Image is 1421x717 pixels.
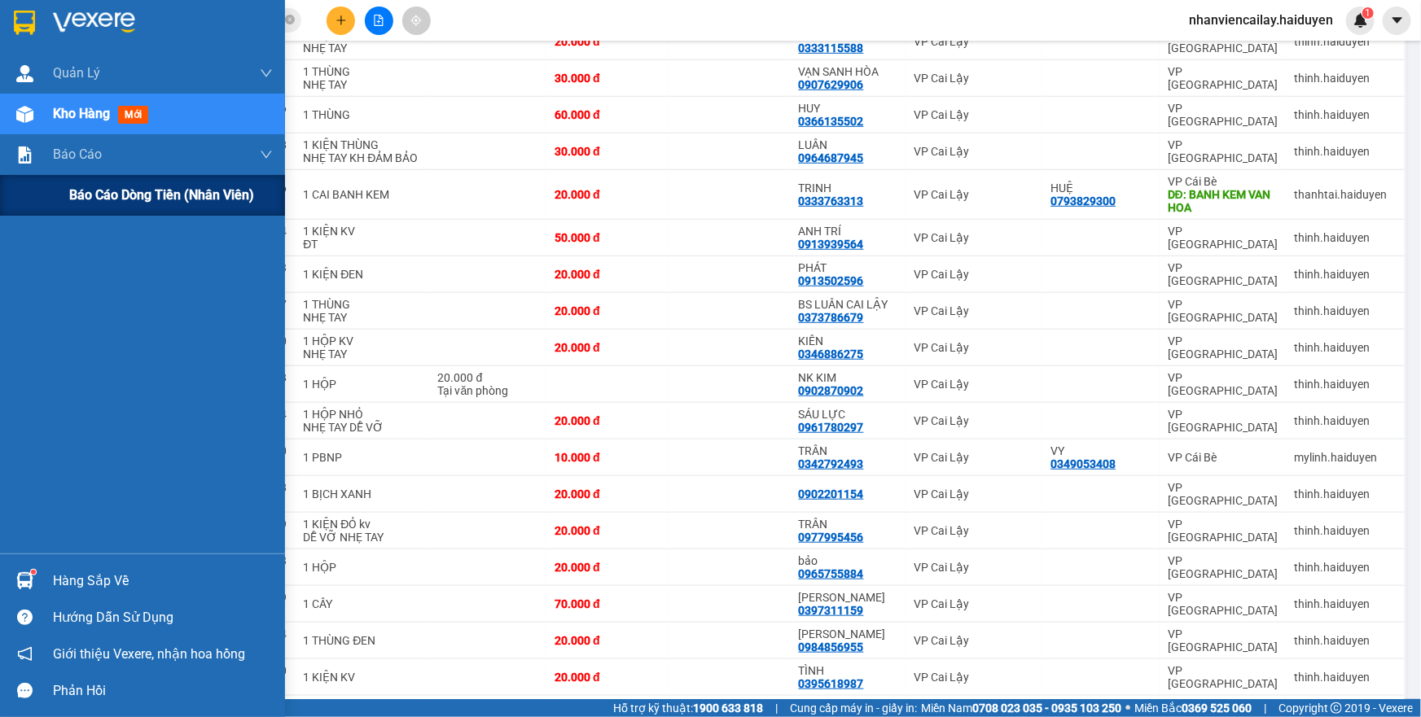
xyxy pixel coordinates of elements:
div: thinh.haiduyen [1294,414,1397,427]
div: 0373786679 [799,311,864,324]
div: thinh.haiduyen [1294,145,1397,158]
div: thinh.haiduyen [1294,268,1397,281]
div: 30.000 đ [555,145,660,158]
div: DĐ: BANH KEM VAN HOA [1168,188,1278,214]
div: NHẸ TAY [303,78,421,91]
div: HUỆ [1050,181,1151,195]
span: plus [336,15,347,26]
div: ANH TRÍ [799,225,897,238]
div: 1 KIỆN KV [303,225,421,238]
button: file-add [365,7,393,35]
div: 20.000 đ [555,634,660,647]
div: 1 THÙNG [303,65,421,78]
div: 1 KIỆN ĐEN [303,268,421,281]
div: 20.000 đ [555,671,660,684]
div: 10.000 đ [555,451,660,464]
div: 1 KIỆN THÙNG [303,138,421,151]
div: 20.000 đ [555,188,660,201]
span: aim [410,15,422,26]
div: VẠN SANH HÒA [799,65,897,78]
div: VP Cai Lậy [914,671,1034,684]
div: 0907629906 [799,78,864,91]
div: VP Cai Lậy [914,597,1034,610]
span: Quản Lý [53,63,100,83]
span: mới [118,106,148,124]
div: thinh.haiduyen [1294,108,1397,121]
div: 0395618987 [799,677,864,690]
div: Tại văn phòng [438,384,539,397]
div: 50.000 đ [555,231,660,244]
div: 1 HỘP [303,561,421,574]
span: Nhận: [139,15,178,33]
sup: 1 [31,570,36,575]
div: VP [GEOGRAPHIC_DATA] [1168,408,1278,434]
span: close-circle [285,13,295,28]
span: Báo cáo [53,144,102,164]
div: PHÁT [799,261,897,274]
div: 0902201154 [799,487,864,501]
div: VP Cai Lậy [914,634,1034,647]
span: copyright [1331,702,1342,714]
div: TRINH [799,181,897,195]
div: NHẸ TAY [303,311,421,324]
div: NHẸ TAY KH ĐẢM BẢO [303,151,421,164]
div: VP Cái Bè [1168,451,1278,464]
div: VP Cai Lậy [914,304,1034,317]
div: 1 KIỆN KV [303,671,421,684]
div: Hàng sắp về [53,569,273,593]
div: VP [GEOGRAPHIC_DATA] [1168,65,1278,91]
div: 1 THÙNG ĐEN [303,634,421,647]
div: thinh.haiduyen [1294,231,1397,244]
div: VP [GEOGRAPHIC_DATA] [1168,225,1278,251]
div: NHẸ TAY [303,348,421,361]
div: thinh.haiduyen [1294,35,1397,48]
div: 0984856955 [799,640,864,654]
div: VP Cai Lậy [914,268,1034,281]
img: warehouse-icon [16,106,33,123]
div: VP [GEOGRAPHIC_DATA] [1168,518,1278,544]
span: Gửi: [14,15,39,33]
div: 1 BỊCH XANH [303,487,421,501]
div: thinh.haiduyen [1294,487,1397,501]
div: VP Cai Lậy [914,188,1034,201]
div: VP Cai Lậy [914,145,1034,158]
span: Kho hàng [53,106,110,121]
div: 0346886275 [799,348,864,361]
div: TRÂN [799,444,897,457]
div: thinh.haiduyen [1294,72,1397,85]
div: VP Cai Lậy [14,14,128,33]
div: 0913502596 [799,274,864,287]
div: VP [GEOGRAPHIC_DATA] [1168,481,1278,507]
div: thinh.haiduyen [1294,524,1397,537]
div: VP Cai Lậy [914,487,1034,501]
div: ĐT [303,238,421,251]
div: 20.000 [12,105,130,125]
div: VY [1050,444,1151,457]
span: ⚪️ [1125,705,1130,711]
div: 70.000 đ [555,597,660,610]
div: 20.000 đ [555,35,660,48]
div: NK KIM [799,371,897,384]
span: | [1264,699,1266,717]
div: 0977995456 [799,531,864,544]
div: TÌNH [799,664,897,677]
span: message [17,683,33,698]
div: VP Cai Lậy [914,414,1034,427]
img: icon-new-feature [1353,13,1368,28]
div: 0333115588 [799,42,864,55]
span: nhanviencailay.haiduyen [1176,10,1346,30]
div: 0964687945 [799,151,864,164]
strong: 0369 525 060 [1182,702,1252,715]
div: TRÂN [799,518,897,531]
div: VP [GEOGRAPHIC_DATA] [1168,554,1278,580]
div: VP Cai Lậy [914,108,1034,121]
div: thinh.haiduyen [1294,304,1397,317]
span: Cung cấp máy in - giấy in: [790,699,917,717]
div: VP Cai Lậy [914,378,1034,391]
div: LUÂN [799,138,897,151]
div: ĐỨC [14,33,128,53]
div: 0961780297 [799,421,864,434]
div: 0333763313 [799,195,864,208]
div: SÁU LỰC [799,408,897,421]
span: caret-down [1390,13,1405,28]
